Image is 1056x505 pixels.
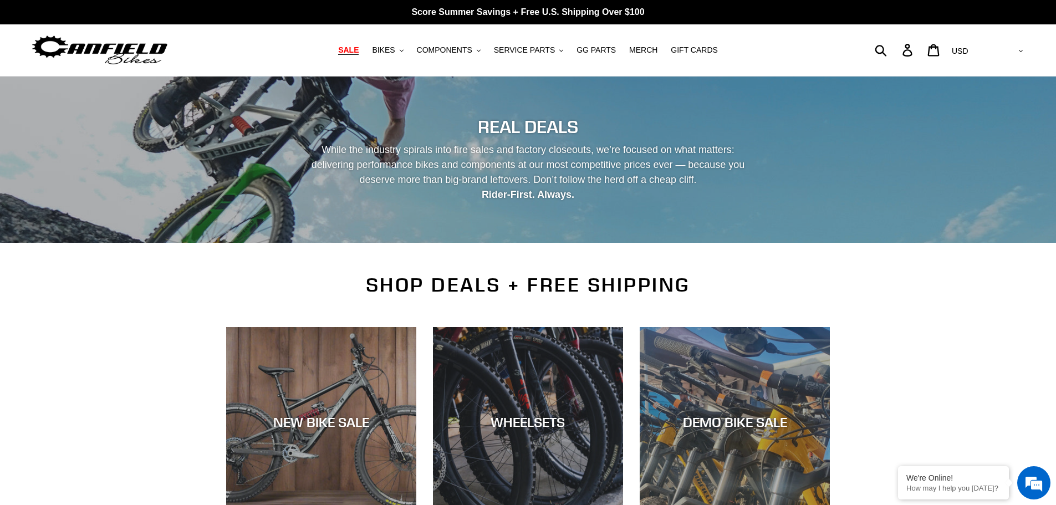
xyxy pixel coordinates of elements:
button: COMPONENTS [411,43,486,58]
span: SALE [338,45,359,55]
a: GG PARTS [571,43,621,58]
h2: SHOP DEALS + FREE SHIPPING [226,273,830,297]
button: SERVICE PARTS [488,43,569,58]
a: SALE [333,43,364,58]
span: SERVICE PARTS [494,45,555,55]
strong: Rider-First. Always. [482,189,574,200]
span: GIFT CARDS [671,45,718,55]
div: We're Online! [906,473,1001,482]
span: GG PARTS [577,45,616,55]
p: While the industry spirals into fire sales and factory closeouts, we’re focused on what matters: ... [302,142,755,202]
img: Canfield Bikes [30,33,169,68]
span: MERCH [629,45,657,55]
div: DEMO BIKE SALE [640,414,830,430]
span: BIKES [372,45,395,55]
input: Search [881,38,909,62]
div: NEW BIKE SALE [226,414,416,430]
h2: REAL DEALS [226,116,830,137]
a: GIFT CARDS [665,43,723,58]
span: COMPONENTS [417,45,472,55]
p: How may I help you today? [906,484,1001,492]
button: BIKES [366,43,409,58]
div: WHEELSETS [433,414,623,430]
a: MERCH [624,43,663,58]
